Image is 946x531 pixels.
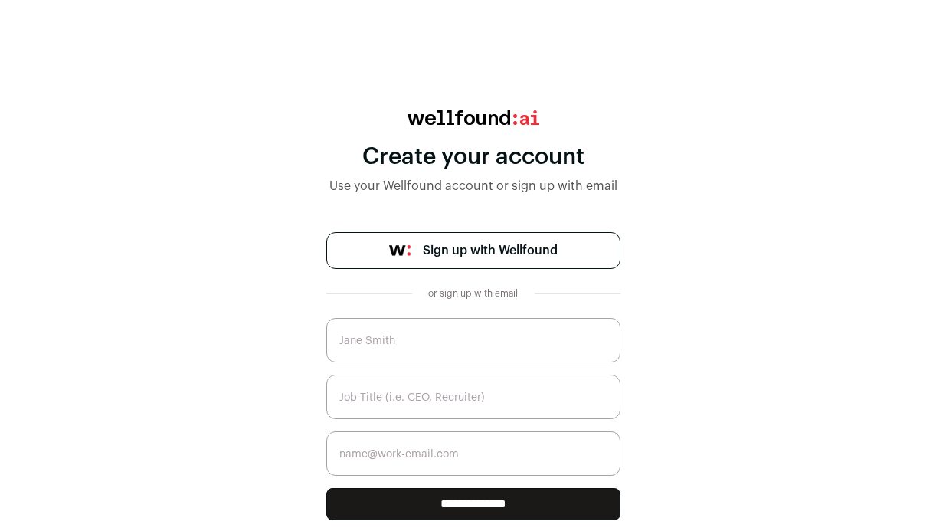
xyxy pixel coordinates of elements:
input: Jane Smith [326,318,620,362]
div: or sign up with email [424,287,522,300]
input: name@work-email.com [326,431,620,476]
div: Use your Wellfound account or sign up with email [326,177,620,195]
a: Sign up with Wellfound [326,232,620,269]
input: Job Title (i.e. CEO, Recruiter) [326,375,620,419]
img: wellfound:ai [408,110,539,125]
div: Create your account [326,143,620,171]
img: wellfound-symbol-flush-black-fb3c872781a75f747ccb3a119075da62bfe97bd399995f84a933054e44a575c4.png [389,245,411,256]
span: Sign up with Wellfound [423,241,558,260]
